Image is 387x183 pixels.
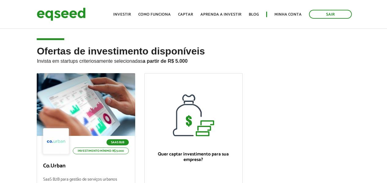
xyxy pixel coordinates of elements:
a: Aprenda a investir [200,13,241,17]
p: Invista em startups criteriosamente selecionadas [37,57,350,64]
a: Como funciona [138,13,171,17]
a: Blog [249,13,259,17]
a: Captar [178,13,193,17]
p: Quer captar investimento para sua empresa? [151,151,236,162]
p: Co.Urban [43,163,128,170]
p: Investimento mínimo: R$ 5.000 [73,148,129,154]
a: Sair [309,10,352,19]
img: EqSeed [37,6,86,22]
a: Minha conta [274,13,302,17]
p: SaaS B2B [106,139,129,145]
h2: Ofertas de investimento disponíveis [37,46,350,73]
a: Investir [113,13,131,17]
strong: a partir de R$ 5.000 [143,58,188,64]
